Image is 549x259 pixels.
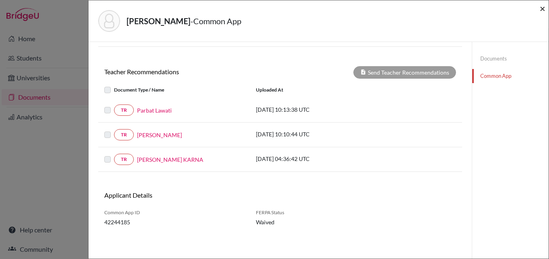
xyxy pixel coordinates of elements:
a: [PERSON_NAME] KARNA [137,155,203,164]
span: FERPA Status [256,209,335,216]
a: TR [114,154,134,165]
span: Waived [256,218,335,226]
strong: [PERSON_NAME] [127,16,190,26]
h6: Teacher Recommendations [98,68,280,75]
p: [DATE] 04:36:42 UTC [256,155,365,163]
div: Uploaded at [250,85,371,95]
p: [DATE] 10:10:44 UTC [256,130,365,138]
a: Documents [472,52,549,66]
div: Send Teacher Recommendations [353,66,456,79]
a: TR [114,104,134,116]
p: [DATE] 10:13:38 UTC [256,105,365,114]
a: Parbat Lawati [137,106,172,115]
span: Common App ID [104,209,244,216]
button: Close [540,4,545,13]
a: Common App [472,69,549,83]
span: × [540,2,545,14]
div: Document Type / Name [98,85,250,95]
span: 42244185 [104,218,244,226]
a: [PERSON_NAME] [137,131,182,139]
a: TR [114,129,134,140]
span: - Common App [190,16,241,26]
h6: Applicant Details [104,191,274,199]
